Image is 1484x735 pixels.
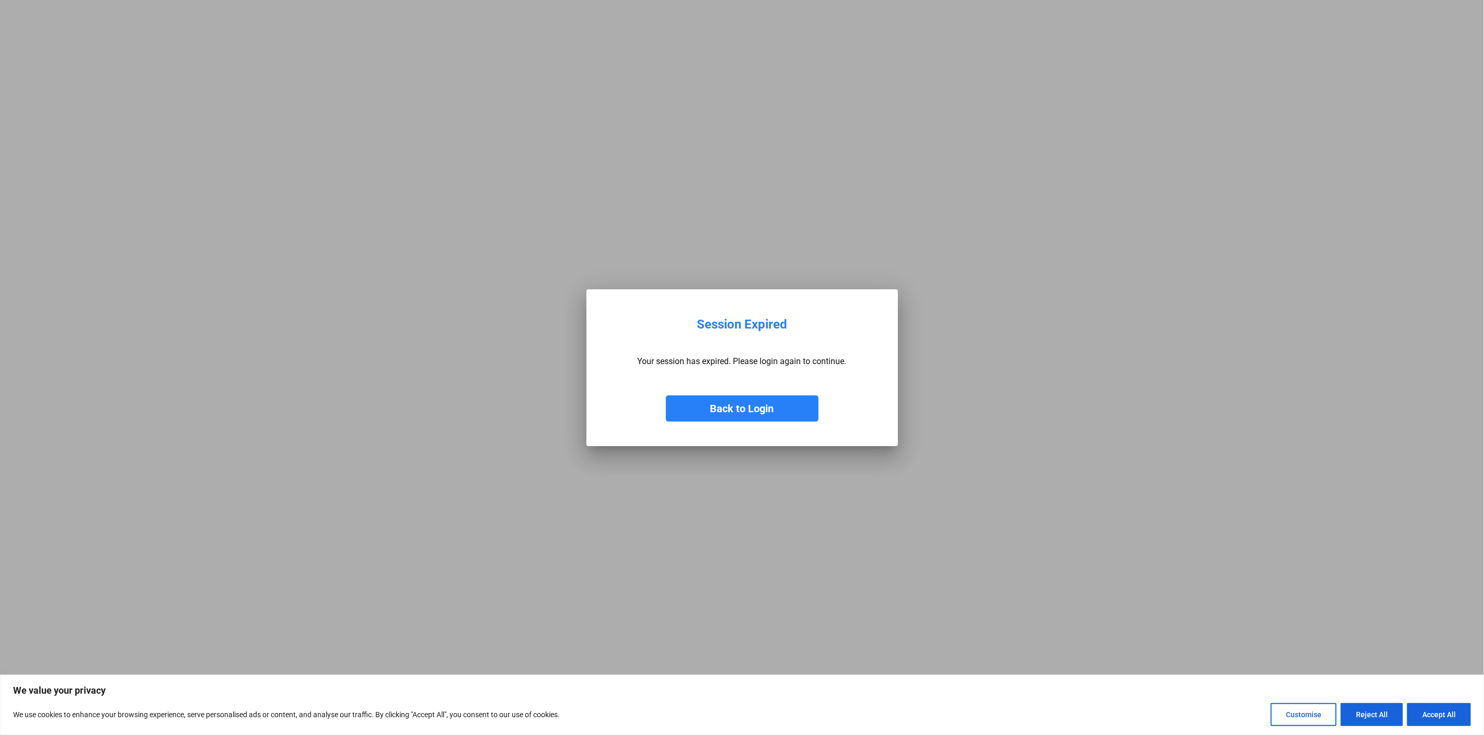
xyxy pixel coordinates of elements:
p: We use cookies to enhance your browsing experience, serve personalised ads or content, and analys... [13,708,560,721]
p: We value your privacy [13,684,1471,697]
button: Customise [1271,703,1337,726]
button: Reject All [1341,703,1403,726]
p: Your session has expired. Please login again to continue. [638,356,847,366]
button: Back to Login [666,395,819,422]
button: Accept All [1407,703,1471,726]
div: Session Expired [697,317,787,332]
